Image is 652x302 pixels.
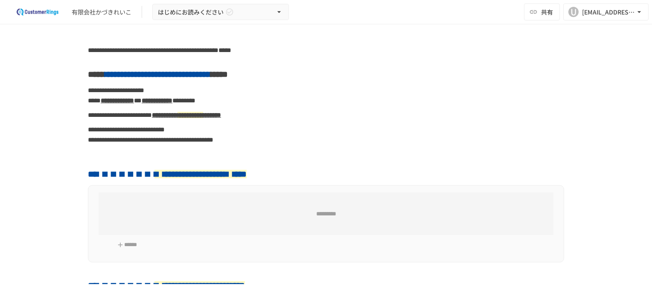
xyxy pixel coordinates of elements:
[568,7,579,17] div: U
[541,7,553,17] span: 共有
[582,7,635,17] div: [EMAIL_ADDRESS][DOMAIN_NAME]
[72,8,131,17] div: 有限会社かづきれいこ
[524,3,560,20] button: 共有
[152,4,289,20] button: はじめにお読みください
[563,3,649,20] button: U[EMAIL_ADDRESS][DOMAIN_NAME]
[158,7,224,17] span: はじめにお読みください
[10,5,65,19] img: 2eEvPB0nRDFhy0583kMjGN2Zv6C2P7ZKCFl8C3CzR0M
